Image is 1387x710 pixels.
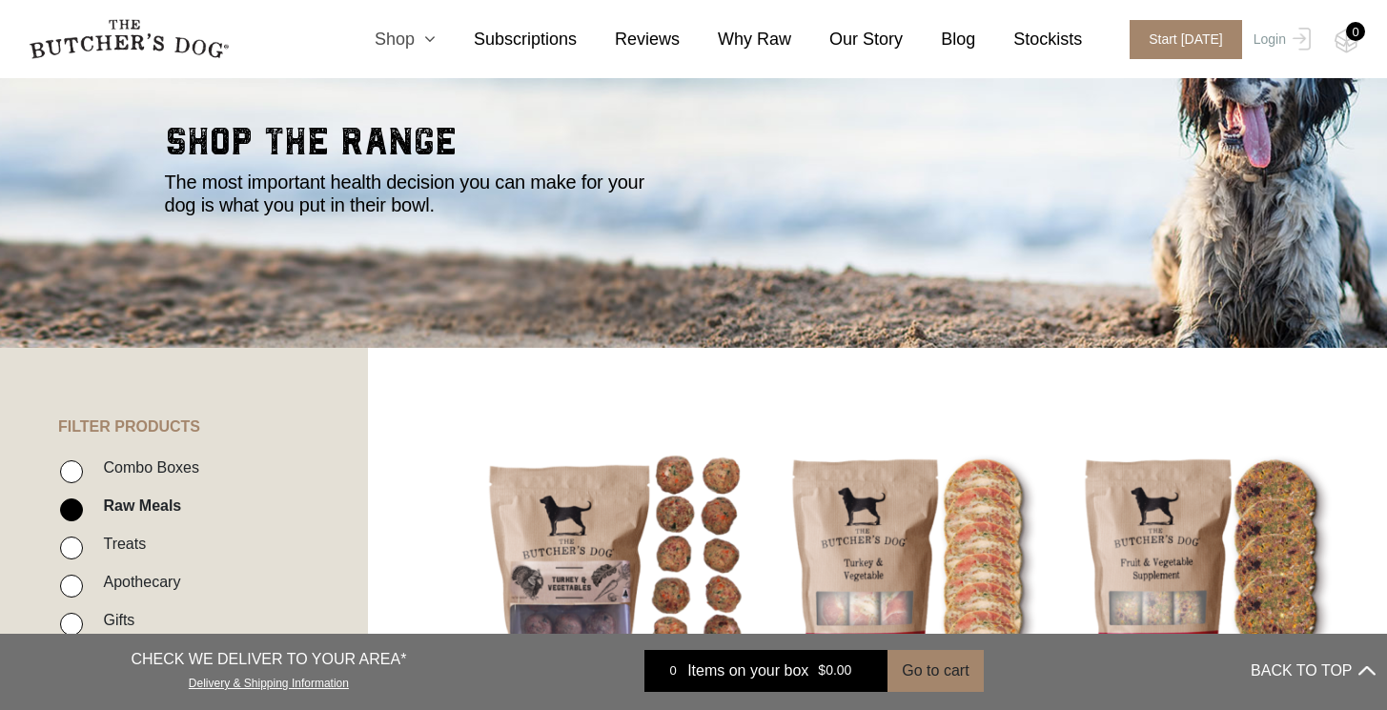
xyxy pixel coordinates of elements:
[818,663,826,679] span: $
[189,672,349,690] a: Delivery & Shipping Information
[93,493,181,518] label: Raw Meals
[680,27,791,52] a: Why Raw
[1111,20,1249,59] a: Start [DATE]
[818,663,851,679] bdi: 0.00
[1130,20,1242,59] span: Start [DATE]
[659,661,687,680] div: 0
[1335,29,1358,53] img: TBD_Cart-Empty.png
[485,443,746,704] img: Turkey & Vegetable Balls
[1071,443,1333,704] img: Vegetable and Fruit Supplement
[93,531,146,557] label: Treats
[131,648,406,671] p: CHECK WE DELIVER TO YOUR AREA*
[93,569,180,595] label: Apothecary
[93,607,134,633] label: Gifts
[791,27,903,52] a: Our Story
[779,443,1040,704] img: Turkey and Vegetables
[577,27,680,52] a: Reviews
[436,27,577,52] a: Subscriptions
[165,171,670,216] p: The most important health decision you can make for your dog is what you put in their bowl.
[93,455,199,480] label: Combo Boxes
[644,650,887,692] a: 0 Items on your box $0.00
[1249,20,1311,59] a: Login
[1346,22,1365,41] div: 0
[1251,648,1375,694] button: BACK TO TOP
[687,659,808,682] span: Items on your box
[887,650,983,692] button: Go to cart
[165,123,1223,171] h2: shop the range
[337,27,436,52] a: Shop
[975,27,1082,52] a: Stockists
[903,27,975,52] a: Blog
